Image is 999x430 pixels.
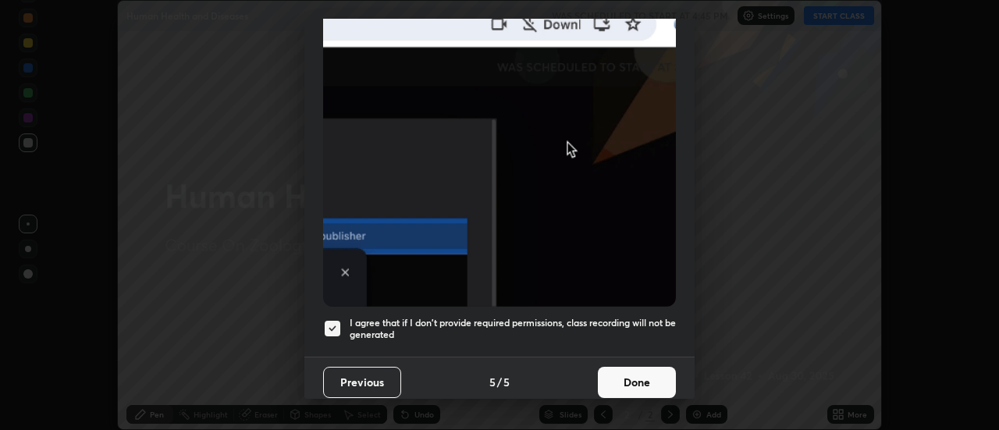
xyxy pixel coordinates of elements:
[350,317,676,341] h5: I agree that if I don't provide required permissions, class recording will not be generated
[489,374,496,390] h4: 5
[497,374,502,390] h4: /
[598,367,676,398] button: Done
[503,374,510,390] h4: 5
[323,367,401,398] button: Previous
